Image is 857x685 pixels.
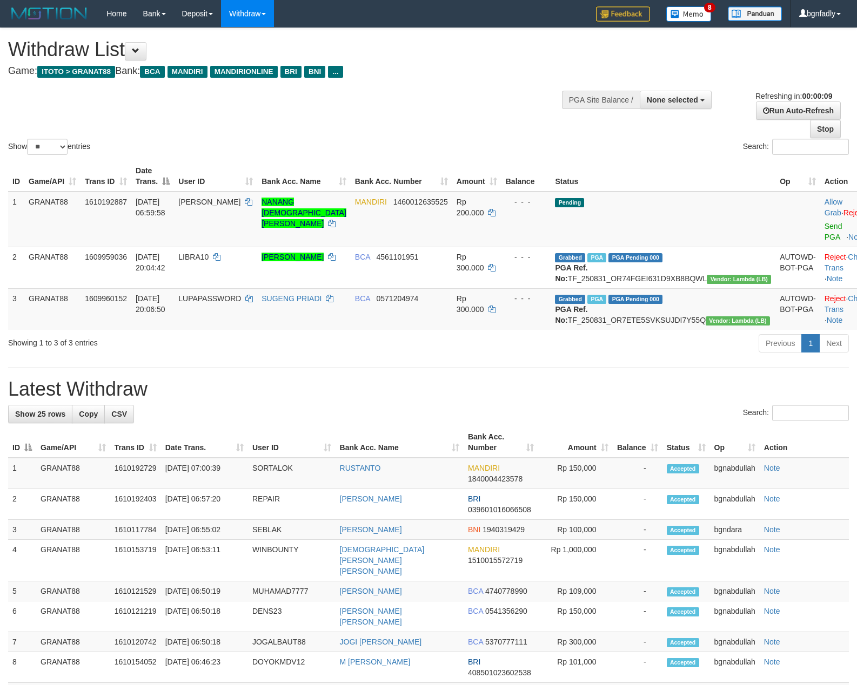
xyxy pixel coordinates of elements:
[340,587,402,595] a: [PERSON_NAME]
[340,657,411,666] a: M [PERSON_NAME]
[8,427,36,458] th: ID: activate to sort column descending
[704,3,715,12] span: 8
[24,161,81,192] th: Game/API: activate to sort column ascending
[764,464,780,472] a: Note
[27,139,68,155] select: Showentries
[355,253,370,261] span: BCA
[178,198,240,206] span: [PERSON_NAME]
[136,198,165,217] span: [DATE] 06:59:58
[210,66,278,78] span: MANDIRIONLINE
[340,545,425,575] a: [DEMOGRAPHIC_DATA][PERSON_NAME] [PERSON_NAME]
[161,581,248,601] td: [DATE] 06:50:19
[351,161,452,192] th: Bank Acc. Number: activate to sort column ascending
[613,581,662,601] td: -
[248,458,336,489] td: SORTALOK
[666,6,712,22] img: Button%20Memo.svg
[24,247,81,288] td: GRANAT88
[248,540,336,581] td: WINBOUNTY
[393,198,448,206] span: Copy 1460012635525 to clipboard
[468,637,483,646] span: BCA
[340,637,422,646] a: JOGI [PERSON_NAME]
[110,489,161,520] td: 1610192403
[468,556,523,565] span: Copy 1510015572719 to clipboard
[8,288,24,330] td: 3
[262,294,322,303] a: SUGENG PRIADI
[825,222,842,241] a: Send PGA
[8,192,24,247] td: 1
[608,253,662,262] span: PGA Pending
[110,458,161,489] td: 1610192729
[743,405,849,421] label: Search:
[8,520,36,540] td: 3
[596,6,650,22] img: Feedback.jpg
[710,427,760,458] th: Op: activate to sort column ascending
[340,607,402,626] a: [PERSON_NAME] [PERSON_NAME]
[457,253,484,272] span: Rp 300.000
[613,601,662,632] td: -
[710,489,760,520] td: bgnabdullah
[483,525,525,534] span: Copy 1940319429 to clipboard
[248,427,336,458] th: User ID: activate to sort column ascending
[468,494,480,503] span: BRI
[772,139,849,155] input: Search:
[710,540,760,581] td: bgnabdullah
[8,581,36,601] td: 5
[304,66,325,78] span: BNI
[551,288,775,330] td: TF_250831_OR7ETE5SVKSUJDI7Y55Q
[336,427,464,458] th: Bank Acc. Name: activate to sort column ascending
[501,161,551,192] th: Balance
[110,601,161,632] td: 1610121219
[551,247,775,288] td: TF_250831_OR74FGEI631D9XB8BQWL
[772,405,849,421] input: Search:
[36,540,110,581] td: GRANAT88
[613,458,662,489] td: -
[110,540,161,581] td: 1610153719
[801,334,820,352] a: 1
[168,66,207,78] span: MANDIRI
[825,294,846,303] a: Reject
[775,161,820,192] th: Op: activate to sort column ascending
[457,198,484,217] span: Rp 200.000
[85,294,127,303] span: 1609960152
[764,494,780,503] a: Note
[667,587,699,596] span: Accepted
[468,587,483,595] span: BCA
[562,91,640,109] div: PGA Site Balance /
[110,427,161,458] th: Trans ID: activate to sort column ascending
[36,652,110,683] td: GRANAT88
[764,525,780,534] a: Note
[8,652,36,683] td: 8
[161,601,248,632] td: [DATE] 06:50:18
[613,427,662,458] th: Balance: activate to sort column ascending
[8,632,36,652] td: 7
[257,161,351,192] th: Bank Acc. Name: activate to sort column ascending
[710,601,760,632] td: bgnabdullah
[111,410,127,418] span: CSV
[759,334,802,352] a: Previous
[85,253,127,261] span: 1609959036
[85,198,127,206] span: 1610192887
[825,198,842,217] a: Allow Grab
[8,333,349,348] div: Showing 1 to 3 of 3 entries
[262,198,346,228] a: NANANG [DEMOGRAPHIC_DATA][PERSON_NAME]
[8,139,90,155] label: Show entries
[340,525,402,534] a: [PERSON_NAME]
[174,161,257,192] th: User ID: activate to sort column ascending
[667,658,699,667] span: Accepted
[667,607,699,616] span: Accepted
[710,581,760,601] td: bgnabdullah
[36,601,110,632] td: GRANAT88
[178,294,241,303] span: LUPAPASSWORD
[110,581,161,601] td: 1610121529
[538,652,613,683] td: Rp 101,000
[538,632,613,652] td: Rp 300,000
[468,525,480,534] span: BNI
[468,505,531,514] span: Copy 039601016066508 to clipboard
[161,520,248,540] td: [DATE] 06:55:02
[810,120,841,138] a: Stop
[538,581,613,601] td: Rp 109,000
[248,601,336,632] td: DENS23
[613,652,662,683] td: -
[37,66,115,78] span: ITOTO > GRANAT88
[764,587,780,595] a: Note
